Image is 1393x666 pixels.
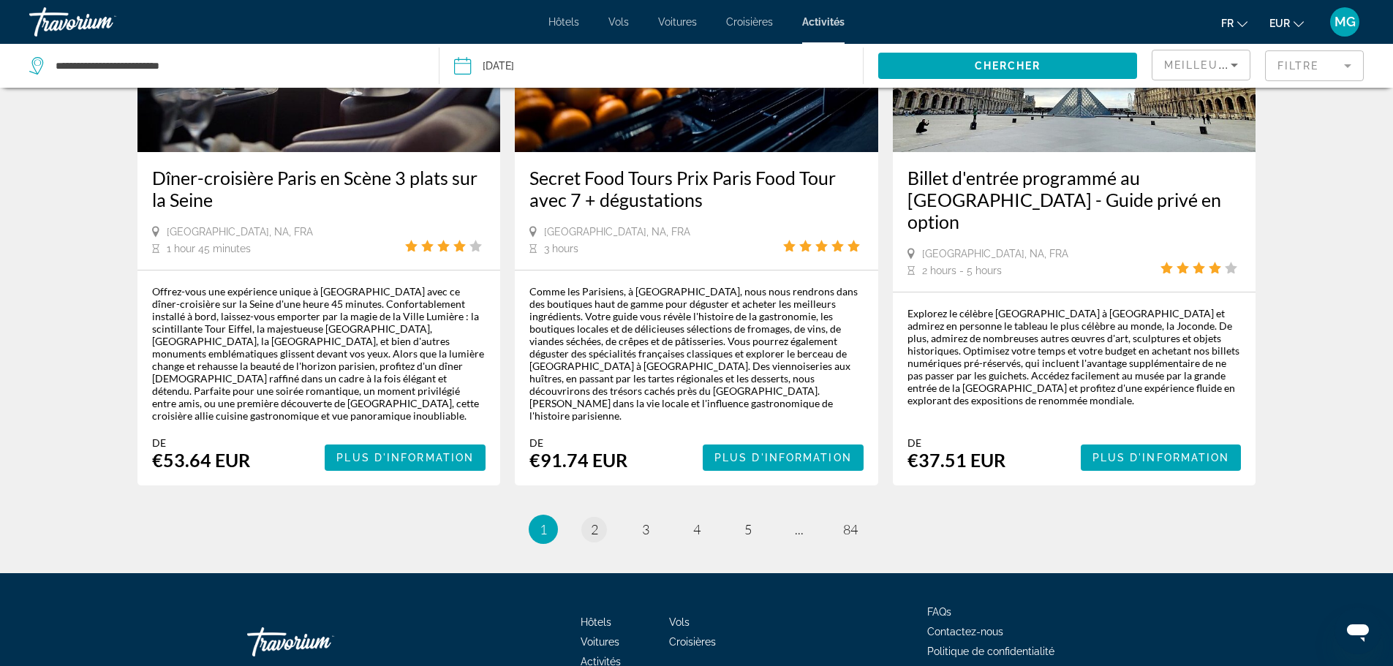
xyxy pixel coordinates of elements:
[1335,15,1356,29] span: MG
[795,521,804,537] span: ...
[693,521,701,537] span: 4
[922,248,1068,260] span: [GEOGRAPHIC_DATA], NA, FRA
[529,449,627,471] div: €91.74 EUR
[1326,7,1364,37] button: User Menu
[1081,444,1242,471] button: Plus d'information
[878,53,1137,79] button: Chercher
[907,436,1005,449] div: De
[167,226,313,238] span: [GEOGRAPHIC_DATA], NA, FRA
[29,3,175,41] a: Travorium
[1221,12,1247,34] button: Change language
[540,521,547,537] span: 1
[927,626,1003,637] a: Contactez-nous
[548,16,579,28] a: Hôtels
[1164,59,1296,71] span: Meilleures ventes
[336,452,474,463] span: Plus d'information
[703,444,864,471] button: Plus d'information
[1265,50,1364,82] button: Filter
[591,521,598,537] span: 2
[802,16,845,28] a: Activités
[581,616,611,628] a: Hôtels
[544,243,578,254] span: 3 hours
[152,167,486,211] a: Dîner-croisière Paris en Scène 3 plats sur la Seine
[1164,56,1238,74] mat-select: Sort by
[1092,452,1230,463] span: Plus d'information
[325,444,486,471] button: Plus d'information
[1269,12,1304,34] button: Change currency
[529,285,864,422] div: Comme les Parisiens, à [GEOGRAPHIC_DATA], nous nous rendrons dans des boutiques haut de gamme pou...
[907,167,1242,232] a: Billet d'entrée programmé au [GEOGRAPHIC_DATA] - Guide privé en option
[927,606,951,618] a: FAQs
[529,436,627,449] div: De
[167,243,251,254] span: 1 hour 45 minutes
[1335,608,1381,654] iframe: Bouton de lancement de la fenêtre de messagerie
[843,521,858,537] span: 84
[608,16,629,28] a: Vols
[927,646,1054,657] a: Politique de confidentialité
[581,636,619,648] a: Voitures
[152,285,486,422] div: Offrez-vous une expérience unique à [GEOGRAPHIC_DATA] avec ce dîner-croisière sur la Seine d'une ...
[658,16,697,28] a: Voitures
[726,16,773,28] a: Croisières
[907,307,1242,406] div: Explorez le célèbre [GEOGRAPHIC_DATA] à [GEOGRAPHIC_DATA] et admirez en personne le tableau le pl...
[152,449,250,471] div: €53.64 EUR
[669,636,716,648] a: Croisières
[907,449,1005,471] div: €37.51 EUR
[642,521,649,537] span: 3
[544,226,690,238] span: [GEOGRAPHIC_DATA], NA, FRA
[744,521,752,537] span: 5
[714,452,852,463] span: Plus d'information
[247,620,393,664] a: Travorium
[669,616,690,628] a: Vols
[529,167,864,211] a: Secret Food Tours Prix Paris Food Tour avec 7 + dégustations
[1269,18,1290,29] span: EUR
[152,436,250,449] div: De
[137,515,1256,544] nav: Pagination
[1221,18,1234,29] span: fr
[975,60,1041,72] span: Chercher
[922,265,1002,276] span: 2 hours - 5 hours
[454,44,864,88] button: Date: Dec 11, 2025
